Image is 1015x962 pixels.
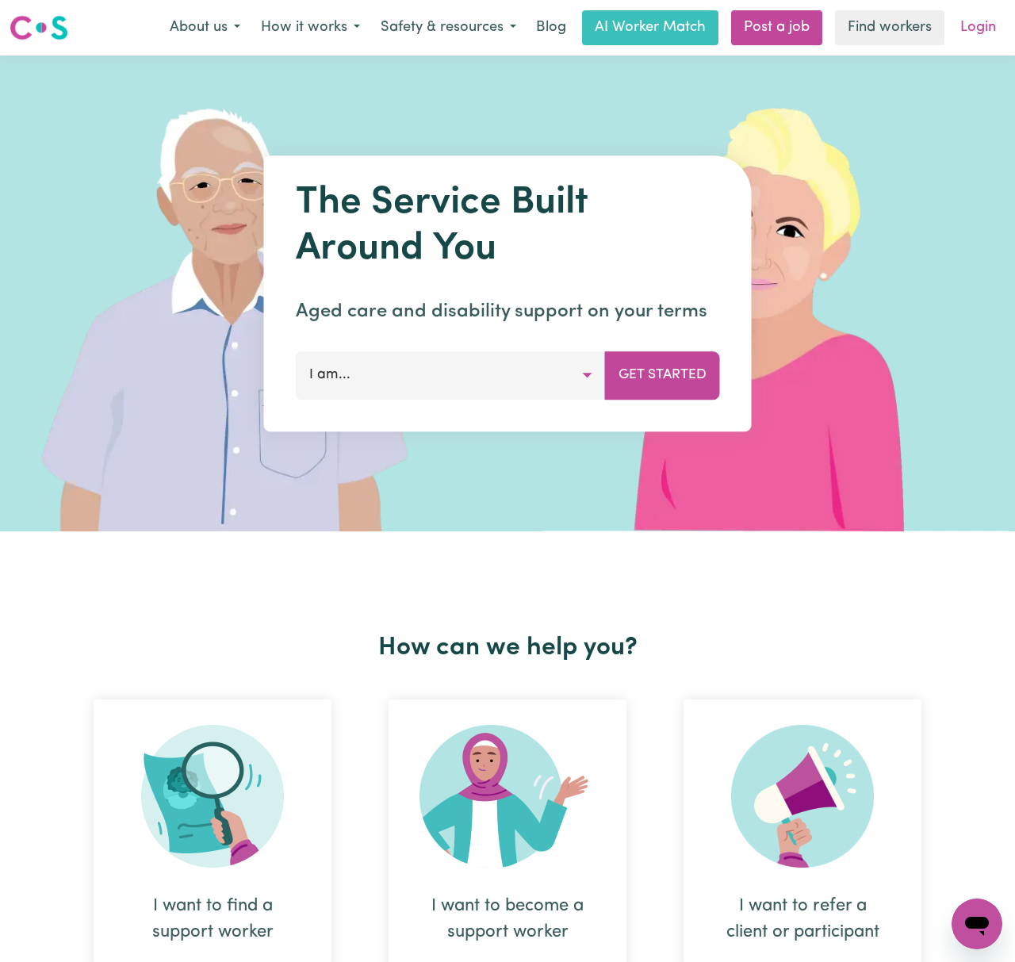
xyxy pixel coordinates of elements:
div: I want to become a support worker [427,893,588,945]
button: How it works [251,11,370,44]
button: Safety & resources [370,11,527,44]
div: I want to refer a client or participant [722,893,883,945]
a: Find workers [835,10,944,45]
a: Post a job [731,10,822,45]
p: Aged care and disability support on your terms [296,297,720,326]
img: Search [141,725,284,868]
h1: The Service Built Around You [296,181,720,272]
a: Careseekers logo [10,10,68,46]
button: Get Started [605,351,720,399]
button: I am... [296,351,606,399]
div: I want to find a support worker [132,893,293,945]
img: Become Worker [419,725,596,868]
h2: How can we help you? [65,633,950,663]
img: Refer [731,725,874,868]
iframe: Button to launch messaging window [952,899,1002,949]
a: Login [951,10,1005,45]
a: AI Worker Match [582,10,718,45]
a: Blog [527,10,576,45]
img: Careseekers logo [10,13,68,42]
button: About us [159,11,251,44]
